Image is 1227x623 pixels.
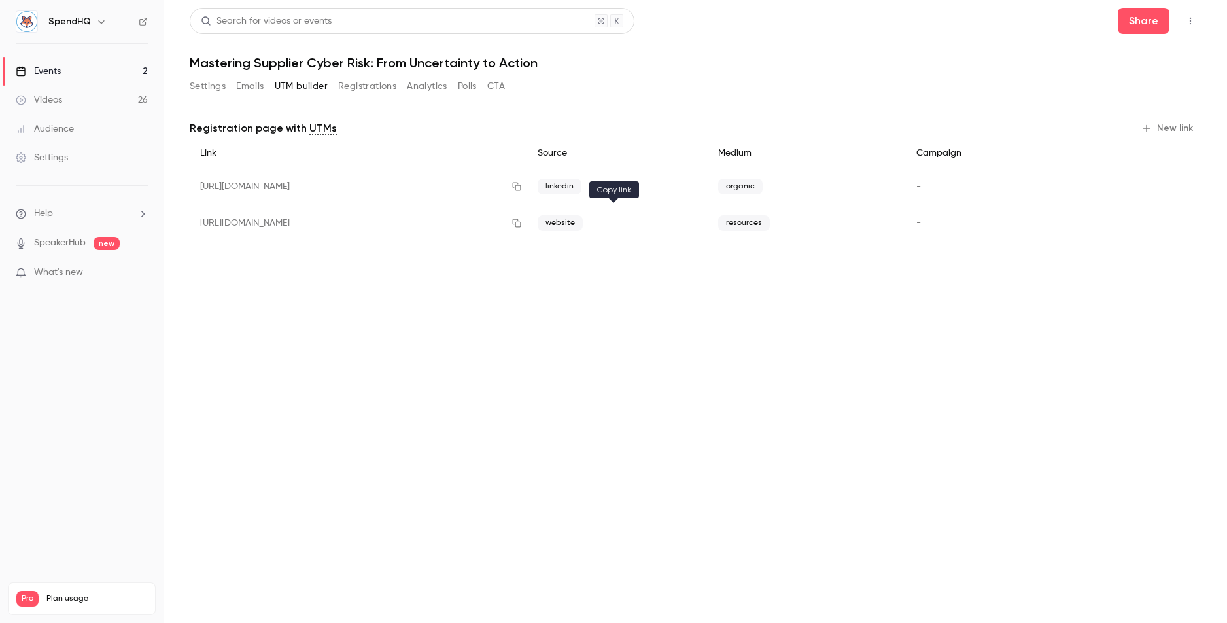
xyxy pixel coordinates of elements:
span: Plan usage [46,594,147,604]
span: Help [34,207,53,221]
div: Campaign [906,139,1086,168]
span: linkedin [538,179,581,194]
div: Medium [708,139,906,168]
button: New link [1136,118,1201,139]
div: [URL][DOMAIN_NAME] [190,205,527,241]
button: Emails [236,76,264,97]
div: Events [16,65,61,78]
li: help-dropdown-opener [16,207,148,221]
div: Audience [16,122,74,135]
span: - [916,219,921,228]
button: CTA [487,76,505,97]
a: UTMs [309,120,337,136]
button: Registrations [338,76,396,97]
span: What's new [34,266,83,279]
div: Settings [16,151,68,164]
h6: SpendHQ [48,15,91,28]
button: Analytics [407,76,447,97]
div: Search for videos or events [201,14,332,28]
span: organic [718,179,763,194]
button: Polls [458,76,477,97]
span: - [916,182,921,191]
h1: Mastering Supplier Cyber Risk: From Uncertainty to Action [190,55,1201,71]
div: Videos [16,94,62,107]
span: website [538,215,583,231]
button: Settings [190,76,226,97]
button: Share [1118,8,1169,34]
span: resources [718,215,770,231]
div: Link [190,139,527,168]
span: Pro [16,591,39,607]
img: SpendHQ [16,11,37,32]
a: SpeakerHub [34,236,86,250]
div: [URL][DOMAIN_NAME] [190,168,527,205]
iframe: Noticeable Trigger [132,267,148,279]
span: new [94,237,120,250]
div: Source [527,139,708,168]
p: Registration page with [190,120,337,136]
button: UTM builder [275,76,328,97]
